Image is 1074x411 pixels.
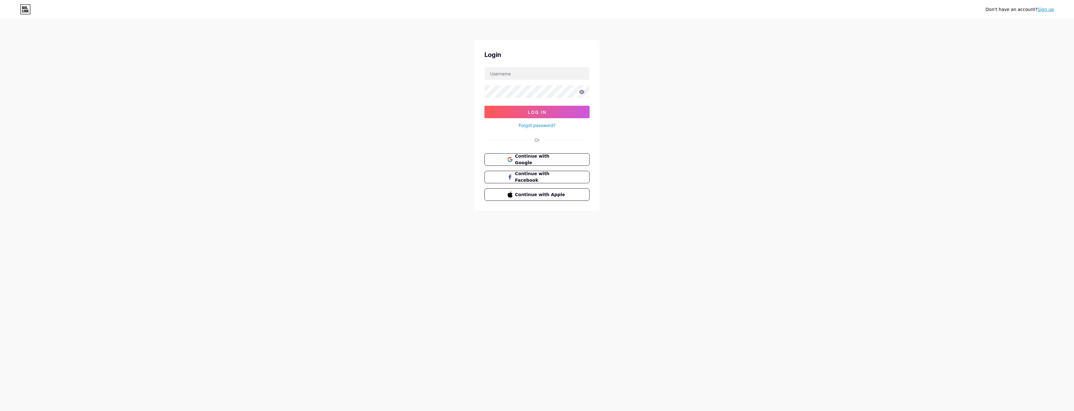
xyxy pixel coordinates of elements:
div: Don't have an account? [985,6,1054,13]
div: Or [534,137,540,143]
span: Continue with Facebook [515,170,567,184]
span: Continue with Google [515,153,567,166]
button: Continue with Apple [484,188,590,201]
span: Continue with Apple [515,191,567,198]
a: Forgot password? [519,122,555,129]
button: Log In [484,106,590,118]
button: Continue with Google [484,153,590,166]
button: Continue with Facebook [484,171,590,183]
div: Login [484,50,590,59]
a: Sign up [1037,7,1054,12]
span: Log In [528,109,546,115]
input: Username [485,67,589,80]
